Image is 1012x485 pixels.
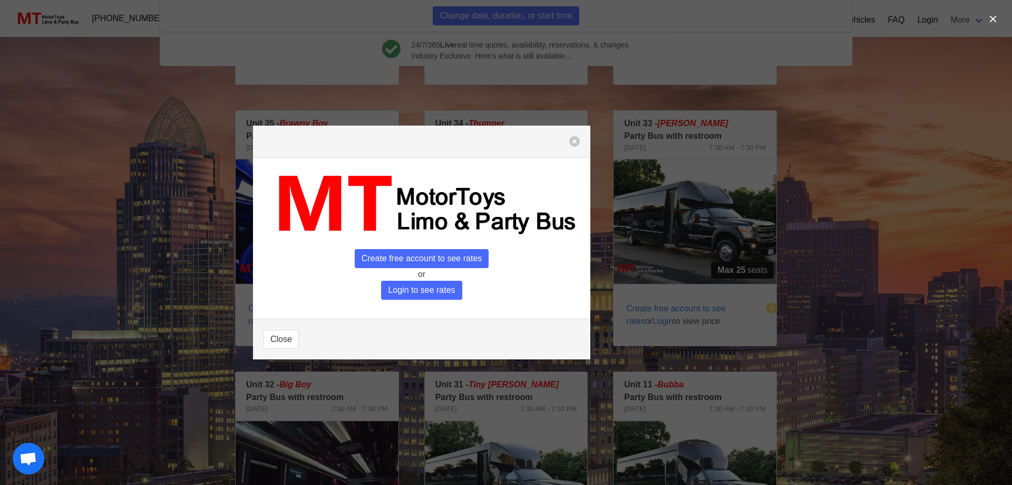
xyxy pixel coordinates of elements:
a: Open chat [13,443,44,474]
span: Close [270,333,292,346]
span: Create free account to see rates [355,249,489,268]
p: or [264,268,580,281]
span: Login to see rates [381,281,462,300]
button: Close [264,330,299,349]
img: MT_logo_name.png [264,168,580,241]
